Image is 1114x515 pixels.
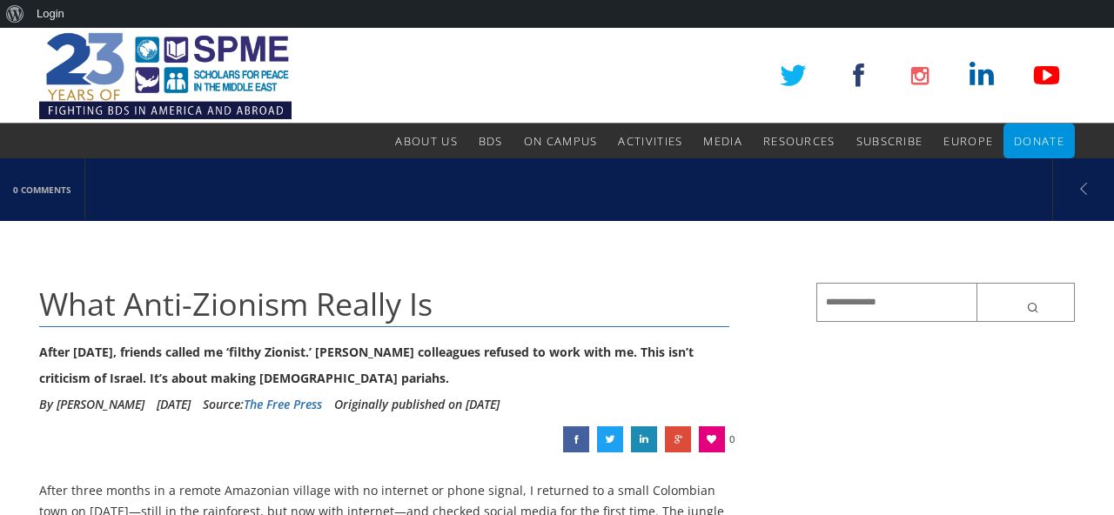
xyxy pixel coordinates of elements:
[524,124,598,158] a: On Campus
[334,391,500,418] li: Originally published on [DATE]
[39,339,729,391] div: After [DATE], friends called me ‘filthy Zionist.’ [PERSON_NAME] colleagues refused to work with m...
[729,426,735,452] span: 0
[244,396,322,412] a: The Free Press
[703,124,742,158] a: Media
[856,124,923,158] a: Subscribe
[479,124,503,158] a: BDS
[395,133,457,149] span: About Us
[597,426,623,452] a: What Anti-Zionism Really Is
[39,28,292,124] img: SPME
[856,133,923,149] span: Subscribe
[39,391,144,418] li: By [PERSON_NAME]
[763,133,835,149] span: Resources
[943,133,993,149] span: Europe
[1014,124,1064,158] a: Donate
[665,426,691,452] a: What Anti-Zionism Really Is
[395,124,457,158] a: About Us
[157,391,191,418] li: [DATE]
[943,124,993,158] a: Europe
[1014,133,1064,149] span: Donate
[631,426,657,452] a: What Anti-Zionism Really Is
[618,124,682,158] a: Activities
[763,124,835,158] a: Resources
[479,133,503,149] span: BDS
[563,426,589,452] a: What Anti-Zionism Really Is
[203,391,322,418] div: Source:
[618,133,682,149] span: Activities
[39,283,433,325] span: What Anti-Zionism Really Is
[524,133,598,149] span: On Campus
[703,133,742,149] span: Media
